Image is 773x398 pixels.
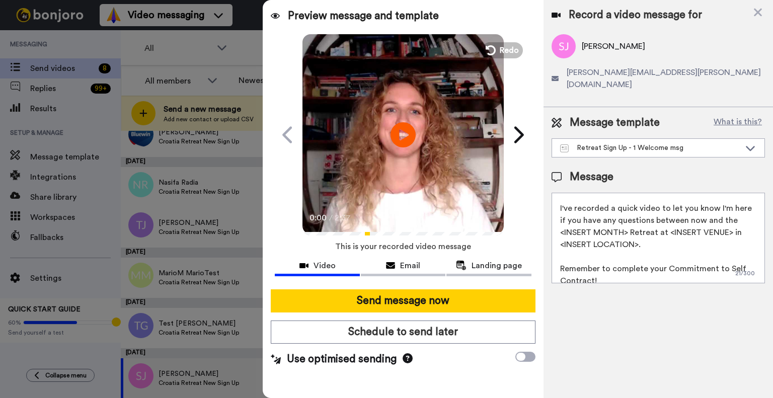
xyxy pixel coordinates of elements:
[329,212,333,224] span: /
[271,289,535,312] button: Send message now
[570,115,660,130] span: Message template
[287,352,397,367] span: Use optimised sending
[567,66,765,91] span: [PERSON_NAME][EMAIL_ADDRESS][PERSON_NAME][DOMAIN_NAME]
[570,170,613,185] span: Message
[314,260,336,272] span: Video
[552,193,765,283] textarea: Dear [PERSON_NAME], I've recorded a quick video to let you know I'm here if you have any question...
[310,212,327,224] span: 0:00
[472,260,522,272] span: Landing page
[560,143,740,153] div: Retreat Sign Up - 1 Welcome msg
[711,115,765,130] button: What is this?
[560,144,569,152] img: Message-temps.svg
[335,235,471,258] span: This is your recorded video message
[271,321,535,344] button: Schedule to send later
[335,212,352,224] span: 2:37
[400,260,420,272] span: Email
